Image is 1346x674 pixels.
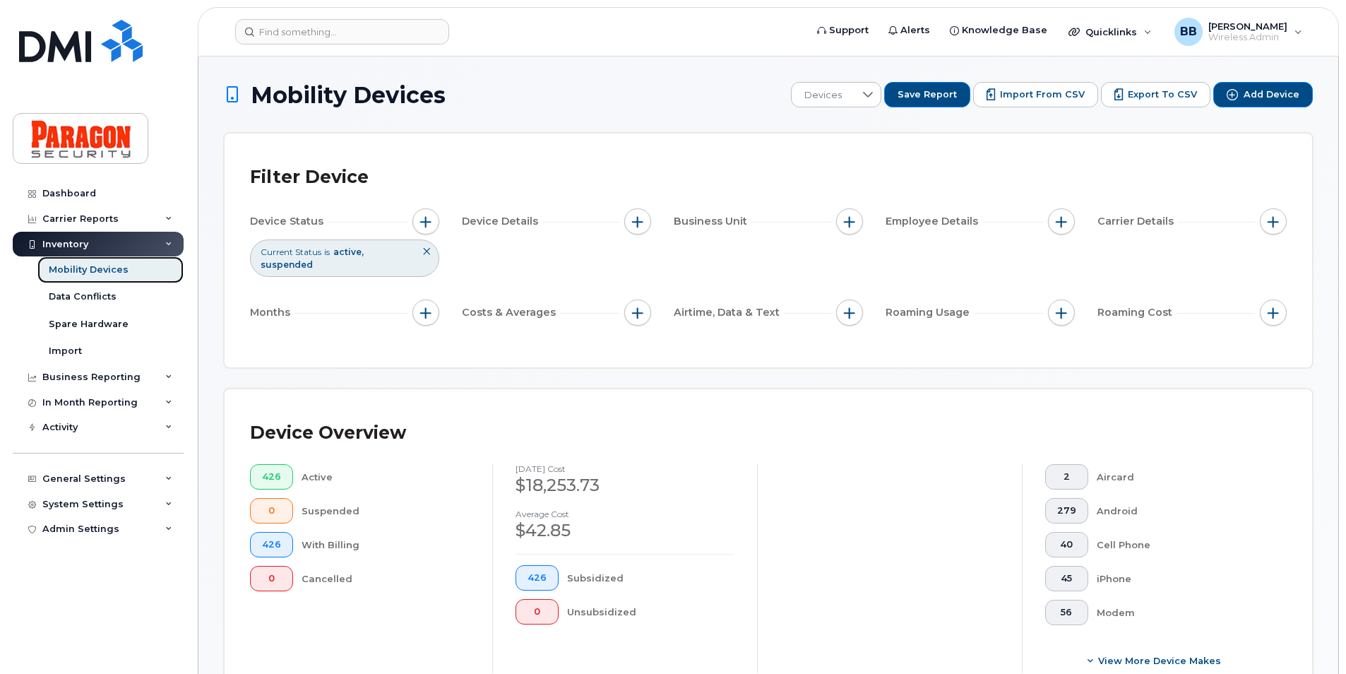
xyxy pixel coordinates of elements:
span: Roaming Cost [1097,305,1177,320]
div: Suspended [302,498,470,524]
span: View More Device Makes [1098,654,1221,668]
button: 426 [516,565,559,591]
h4: [DATE] cost [516,464,734,473]
span: Save Report [898,88,957,101]
div: Subsidized [567,565,735,591]
span: suspended [261,259,313,270]
button: Save Report [884,82,970,107]
span: 45 [1057,573,1076,584]
div: iPhone [1097,566,1265,591]
span: 0 [528,606,547,617]
span: 0 [262,505,281,516]
span: 56 [1057,607,1076,618]
h4: Average cost [516,509,734,519]
span: Roaming Usage [886,305,974,320]
div: $18,253.73 [516,473,734,497]
button: Import from CSV [973,82,1098,107]
button: 279 [1045,498,1088,524]
span: 0 [262,573,281,584]
div: Android [1097,498,1265,524]
button: Add Device [1213,82,1313,107]
span: Employee Details [886,214,982,229]
span: Devices [792,83,854,108]
button: 56 [1045,600,1088,625]
div: Unsubsidized [567,599,735,625]
button: 426 [250,532,293,557]
span: Costs & Averages [462,305,560,320]
div: With Billing [302,532,470,557]
span: Device Details [462,214,542,229]
div: Cell Phone [1097,532,1265,557]
button: 0 [516,599,559,625]
div: $42.85 [516,519,734,543]
div: Device Overview [250,415,406,451]
div: Modem [1097,600,1265,625]
button: 40 [1045,532,1088,557]
span: 2 [1057,471,1076,483]
span: Current Status [261,246,321,258]
span: 426 [528,572,547,584]
span: Export to CSV [1128,88,1197,101]
span: Months [250,305,294,320]
span: 426 [262,539,281,550]
div: Aircard [1097,464,1265,490]
button: 45 [1045,566,1088,591]
span: Device Status [250,214,328,229]
span: 279 [1057,505,1076,516]
button: 426 [250,464,293,490]
button: 0 [250,498,293,524]
div: Cancelled [302,566,470,591]
span: active [333,247,364,257]
span: Add Device [1244,88,1299,101]
div: Filter Device [250,159,369,196]
button: 2 [1045,464,1088,490]
button: 0 [250,566,293,591]
span: is [324,246,330,258]
button: Export to CSV [1101,82,1210,107]
div: Active [302,464,470,490]
span: 426 [262,471,281,483]
span: Airtime, Data & Text [674,305,784,320]
span: Business Unit [674,214,751,229]
span: 40 [1057,539,1076,550]
button: View More Device Makes [1045,648,1264,673]
span: Carrier Details [1097,214,1178,229]
span: Mobility Devices [251,83,446,107]
span: Import from CSV [1000,88,1085,101]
